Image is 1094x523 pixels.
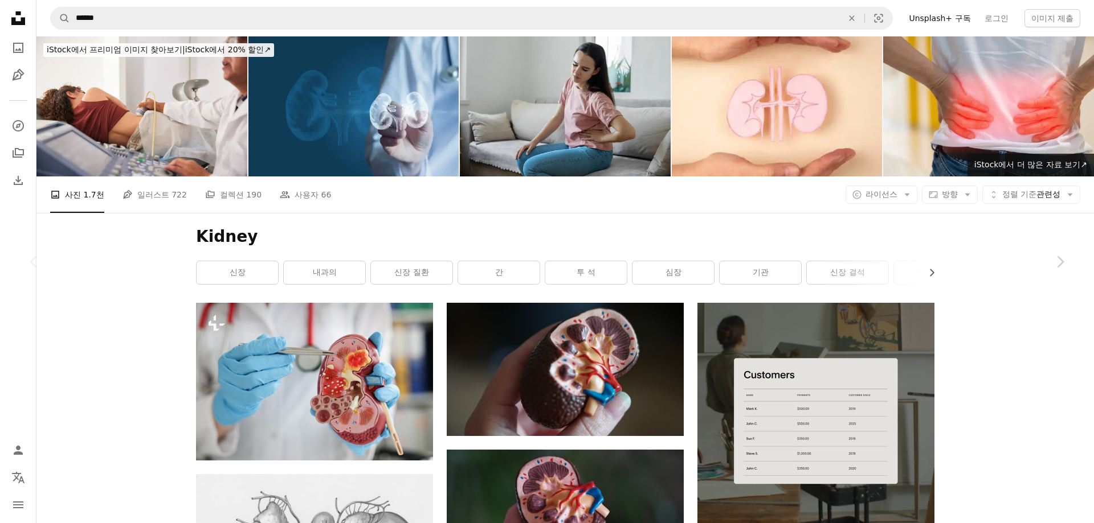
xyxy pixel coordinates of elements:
a: 사용자 66 [280,176,331,213]
span: iStock에서 프리미엄 이미지 찾아보기 | [47,45,185,54]
a: 비뇨기과 의사가 해부학적 모델에 펜 신장 구조를 가리키는 클로즈업. 신장 질환, 신우신염의 치료 [196,376,433,386]
img: 신장 문제 [460,36,671,176]
a: Unsplash+ 구독 [902,9,977,27]
a: 신장 결석 [807,261,888,284]
h1: Kidney [196,227,934,247]
img: 비뇨기과 의사가 해부학적 모델에 펜 신장 구조를 가리키는 클로즈업. 신장 질환, 신우신염의 치료 [196,303,433,460]
img: 인간의 신장과 손 [672,36,883,176]
a: 탐색 [7,114,30,137]
a: iStock에서 더 많은 자료 보기↗ [968,154,1094,176]
a: 다음 [1026,207,1094,316]
a: 투 석 [545,261,627,284]
span: 722 [172,188,187,201]
button: 이미지 제출 [1024,9,1080,27]
a: 로그인 / 가입 [7,439,30,462]
a: 다운로드 내역 [7,169,30,192]
img: 손에 쥔 신장 스케일 모형 [447,303,684,436]
img: 남자는 허리에 고통으로 빨간 반점과 그의 등에 손을. 탈장 또는 미끄러진 디스크에서 허리 통증으로 아픈 남성, 퇴행성, 희생 관절, 척추 협착증, 췌장암 [883,36,1094,176]
button: 삭제 [839,7,864,29]
button: 언어 [7,466,30,489]
a: 신장 질환 [371,261,452,284]
span: 190 [246,188,262,201]
a: 갈색 신장 장식 [447,511,684,521]
button: 방향 [922,186,978,204]
a: 일러스트 [7,64,30,87]
button: 정렬 기준관련성 [982,186,1080,204]
a: 컬렉션 190 [205,176,262,213]
span: 66 [321,188,332,201]
img: 의사가 가상 화면에 신장을 보여줍니다. [248,36,459,176]
span: 관련성 [1002,189,1060,200]
a: 신장 통증 [894,261,975,284]
button: 목록을 오른쪽으로 스크롤 [921,261,934,284]
span: 방향 [942,190,958,199]
a: 기관 [720,261,801,284]
a: 내과의 [284,261,365,284]
span: 라이선스 [866,190,897,199]
div: iStock에서 20% 할인 ↗ [43,43,274,57]
button: 라이선스 [846,186,917,204]
span: 정렬 기준 [1002,190,1036,199]
span: iStock에서 더 많은 자료 보기 ↗ [974,160,1087,169]
form: 사이트 전체에서 이미지 찾기 [50,7,893,30]
a: 심장 [632,261,714,284]
a: 사진 [7,36,30,59]
a: 로그인 [978,9,1015,27]
a: 컬렉션 [7,142,30,164]
img: 의사는 집중해서 젊은 환자의 신장 검사 중에 초음파를 검토합니다. [36,36,247,176]
button: 메뉴 [7,493,30,516]
button: Unsplash 검색 [51,7,70,29]
a: 신장 [197,261,278,284]
a: 일러스트 722 [123,176,187,213]
a: 손에 쥔 신장 스케일 모형 [447,364,684,374]
a: iStock에서 프리미엄 이미지 찾아보기|iStock에서 20% 할인↗ [36,36,281,64]
button: 시각적 검색 [865,7,892,29]
a: 간 [458,261,540,284]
